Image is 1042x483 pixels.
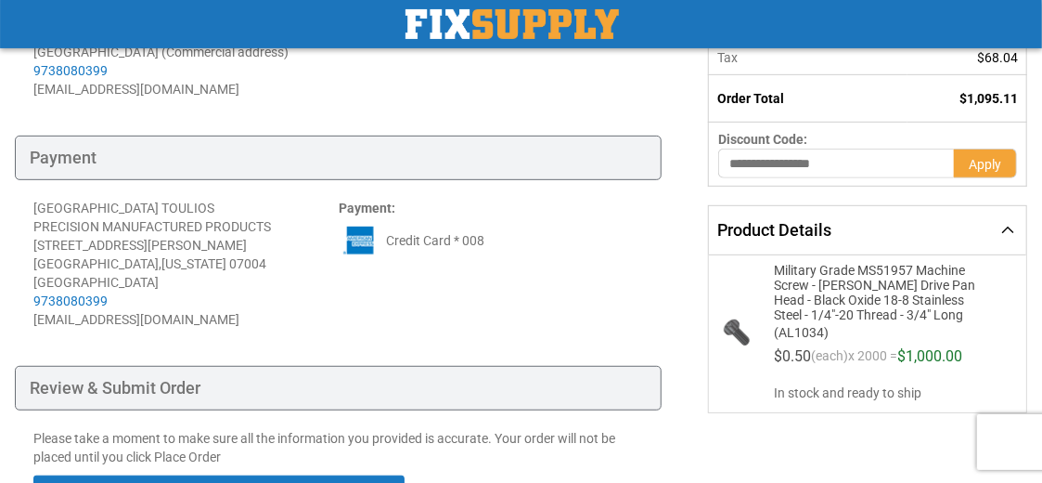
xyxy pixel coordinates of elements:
span: $0.50 [774,347,811,365]
span: [EMAIL_ADDRESS][DOMAIN_NAME] [33,82,239,97]
span: Military Grade MS51957 Machine Screw - [PERSON_NAME] Drive Pan Head - Black Oxide 18-8 Stainless ... [774,263,988,322]
div: Review & Submit Order [15,366,662,411]
a: 9738080399 [33,63,108,78]
span: Discount Code: [718,132,807,147]
span: Apply [969,157,1001,172]
span: [US_STATE] [161,256,226,271]
span: (each) [811,349,848,372]
span: [EMAIL_ADDRESS][DOMAIN_NAME] [33,312,239,327]
span: In stock and ready to ship [774,384,1011,402]
th: Tax [709,41,907,75]
span: Product Details [717,220,831,240]
span: $68.04 [977,50,1018,65]
span: x 2000 = [848,349,897,372]
p: Please take a moment to make sure all the information you provided is accurate. Your order will n... [33,429,643,466]
a: 9738080399 [33,294,108,308]
button: Apply [954,149,1017,178]
img: Fix Industrial Supply [405,9,619,39]
span: $1,095.11 [959,91,1018,106]
span: (AL1034) [774,322,988,340]
a: store logo [405,9,619,39]
div: Credit Card * 008 [339,227,644,255]
strong: : [339,201,395,215]
strong: Order Total [717,91,784,106]
div: [GEOGRAPHIC_DATA] TOULIOS PRECISION MANUFACTURED PRODUCTS [STREET_ADDRESS][PERSON_NAME] [GEOGRAPH... [33,199,339,310]
span: Payment [339,201,392,215]
img: Military Grade MS51957 Machine Screw - Phillips Drive Pan Head - Black Oxide 18-8 Stainless Steel... [718,314,755,351]
span: $1,000.00 [897,347,962,365]
div: Payment [15,136,662,180]
img: ae.png [339,227,381,255]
